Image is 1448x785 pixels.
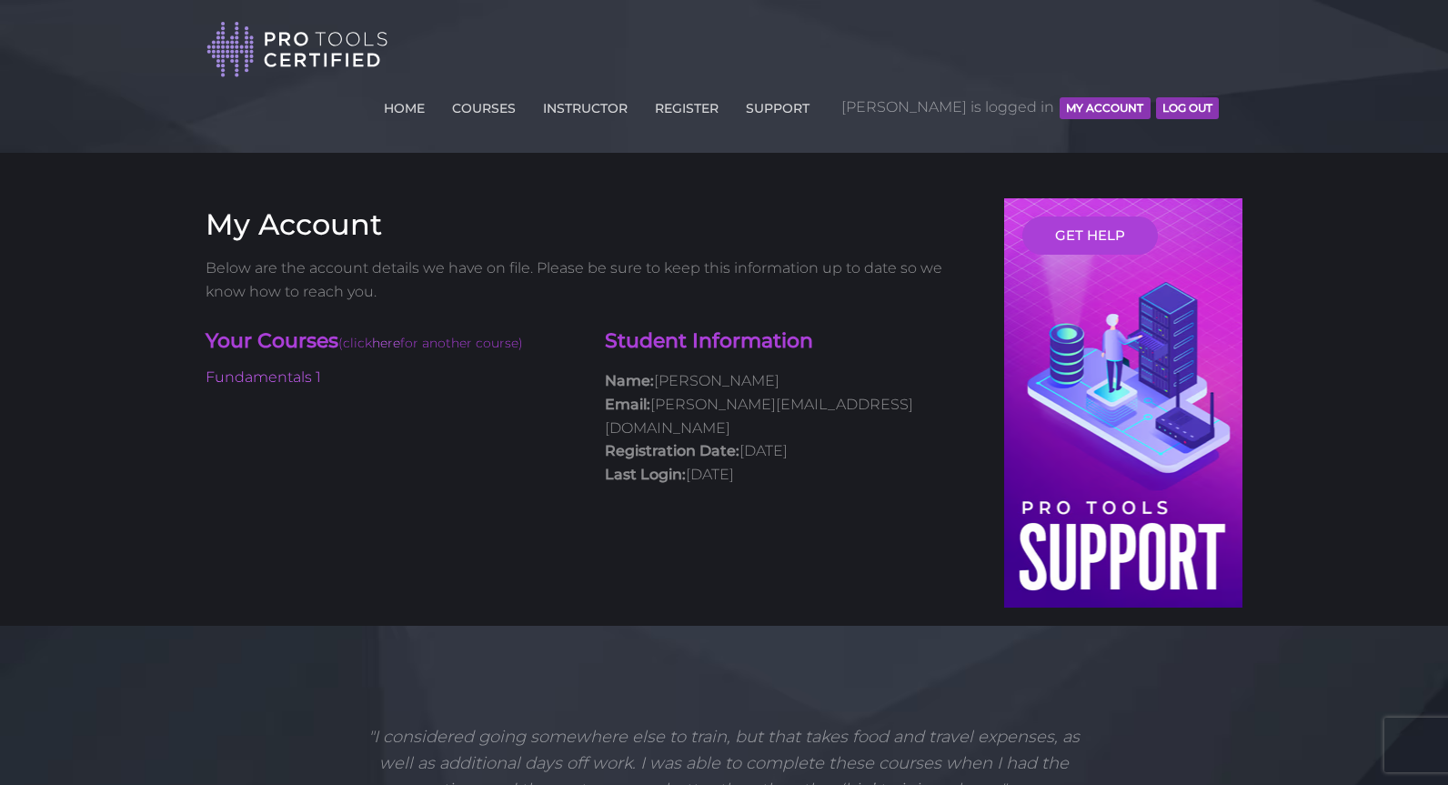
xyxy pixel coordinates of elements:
[447,90,520,119] a: COURSES
[206,20,388,79] img: Pro Tools Certified Logo
[741,90,814,119] a: SUPPORT
[206,368,321,386] a: Fundamentals 1
[605,327,977,356] h4: Student Information
[206,257,977,303] p: Below are the account details we have on file. Please be sure to keep this information up to date...
[605,442,739,459] strong: Registration Date:
[1156,97,1219,119] button: Log Out
[206,327,578,357] h4: Your Courses
[605,396,650,413] strong: Email:
[650,90,723,119] a: REGISTER
[338,335,523,351] span: (click for another course)
[605,372,654,389] strong: Name:
[372,335,400,351] a: here
[379,90,429,119] a: HOME
[841,80,1219,135] span: [PERSON_NAME] is logged in
[605,466,686,483] strong: Last Login:
[1060,97,1150,119] button: MY ACCOUNT
[206,207,977,242] h3: My Account
[605,369,977,486] p: [PERSON_NAME] [PERSON_NAME][EMAIL_ADDRESS][DOMAIN_NAME] [DATE] [DATE]
[1022,216,1158,255] a: GET HELP
[538,90,632,119] a: INSTRUCTOR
